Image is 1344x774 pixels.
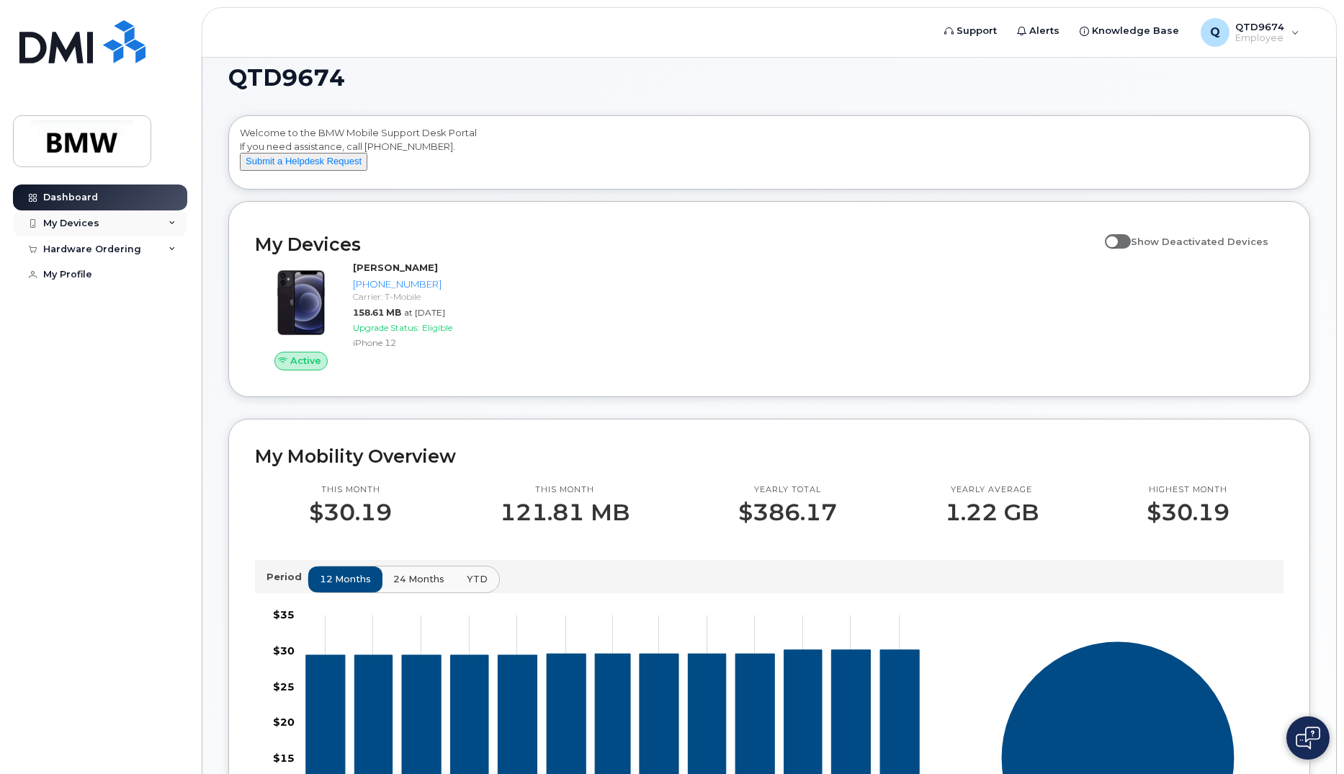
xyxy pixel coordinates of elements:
[309,499,392,525] p: $30.19
[1235,32,1284,44] span: Employee
[273,644,295,657] tspan: $30
[1147,484,1229,496] p: Highest month
[1210,24,1220,41] span: Q
[393,572,444,586] span: 24 months
[738,484,837,496] p: Yearly total
[500,484,630,496] p: This month
[240,155,367,166] a: Submit a Helpdesk Request
[353,290,493,303] div: Carrier: T-Mobile
[273,716,295,729] tspan: $20
[266,570,308,584] p: Period
[290,354,321,368] span: Active
[500,499,630,525] p: 121.81 MB
[945,484,1039,496] p: Yearly average
[255,445,1283,467] h2: My Mobility Overview
[273,680,295,693] tspan: $25
[240,126,1299,184] div: Welcome to the BMW Mobile Support Desk Portal If you need assistance, call [PHONE_NUMBER].
[353,337,493,349] div: iPhone 12
[1191,18,1309,47] div: QTD9674
[353,322,419,333] span: Upgrade Status:
[228,67,345,89] span: QTD9674
[738,499,837,525] p: $386.17
[353,277,493,291] div: [PHONE_NUMBER]
[255,233,1098,255] h2: My Devices
[467,572,488,586] span: YTD
[266,268,336,337] img: iPhone_12.jpg
[255,261,499,370] a: Active[PERSON_NAME][PHONE_NUMBER]Carrier: T-Mobile158.61 MBat [DATE]Upgrade Status:EligibleiPhone 12
[273,752,295,765] tspan: $15
[1105,228,1116,239] input: Show Deactivated Devices
[353,307,401,318] span: 158.61 MB
[353,262,438,273] strong: [PERSON_NAME]
[273,608,295,621] tspan: $35
[240,153,367,171] button: Submit a Helpdesk Request
[1296,726,1320,749] img: Open chat
[1147,499,1229,525] p: $30.19
[945,499,1039,525] p: 1.22 GB
[404,307,445,318] span: at [DATE]
[309,484,392,496] p: This month
[1131,236,1268,247] span: Show Deactivated Devices
[422,322,452,333] span: Eligible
